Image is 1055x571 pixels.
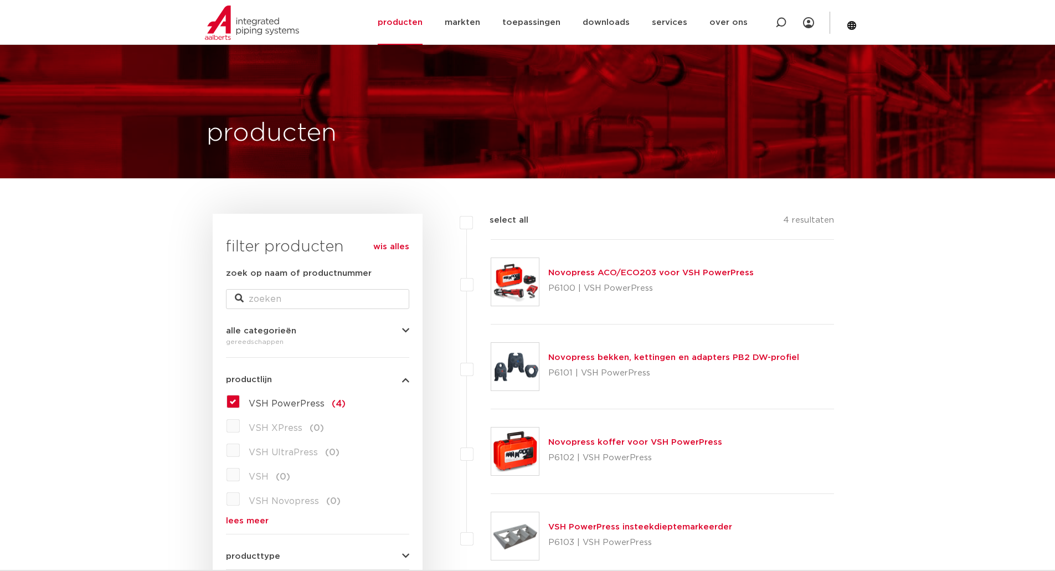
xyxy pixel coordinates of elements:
p: P6101 | VSH PowerPress [548,364,799,382]
input: zoeken [226,289,409,309]
a: wis alles [373,240,409,254]
span: VSH XPress [249,424,302,433]
span: (4) [332,399,346,408]
p: P6103 | VSH PowerPress [548,534,732,552]
span: (0) [276,472,290,481]
span: (0) [326,497,341,506]
span: productlijn [226,375,272,384]
a: Novopress ACO/ECO203 voor VSH PowerPress [548,269,754,277]
a: Novopress koffer voor VSH PowerPress [548,438,722,446]
span: alle categorieën [226,327,296,335]
span: VSH UltraPress [249,448,318,457]
p: P6100 | VSH PowerPress [548,280,754,297]
img: Thumbnail for Novopress ACO/ECO203 voor VSH PowerPress [491,258,539,306]
p: 4 resultaten [783,214,834,231]
span: (0) [310,424,324,433]
label: zoek op naam of productnummer [226,267,372,280]
a: Novopress bekken, kettingen en adapters PB2 DW-profiel [548,353,799,362]
h3: filter producten [226,236,409,258]
span: VSH Novopress [249,497,319,506]
img: Thumbnail for VSH PowerPress insteekdieptemarkeerder [491,512,539,560]
label: select all [473,214,528,227]
span: (0) [325,448,339,457]
a: VSH PowerPress insteekdieptemarkeerder [548,523,732,531]
div: gereedschappen [226,335,409,348]
h1: producten [207,116,337,151]
button: producttype [226,552,409,560]
span: VSH PowerPress [249,399,325,408]
p: P6102 | VSH PowerPress [548,449,722,467]
a: lees meer [226,517,409,525]
span: producttype [226,552,280,560]
img: Thumbnail for Novopress koffer voor VSH PowerPress [491,428,539,475]
img: Thumbnail for Novopress bekken, kettingen en adapters PB2 DW-profiel [491,343,539,390]
button: alle categorieën [226,327,409,335]
span: VSH [249,472,269,481]
button: productlijn [226,375,409,384]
